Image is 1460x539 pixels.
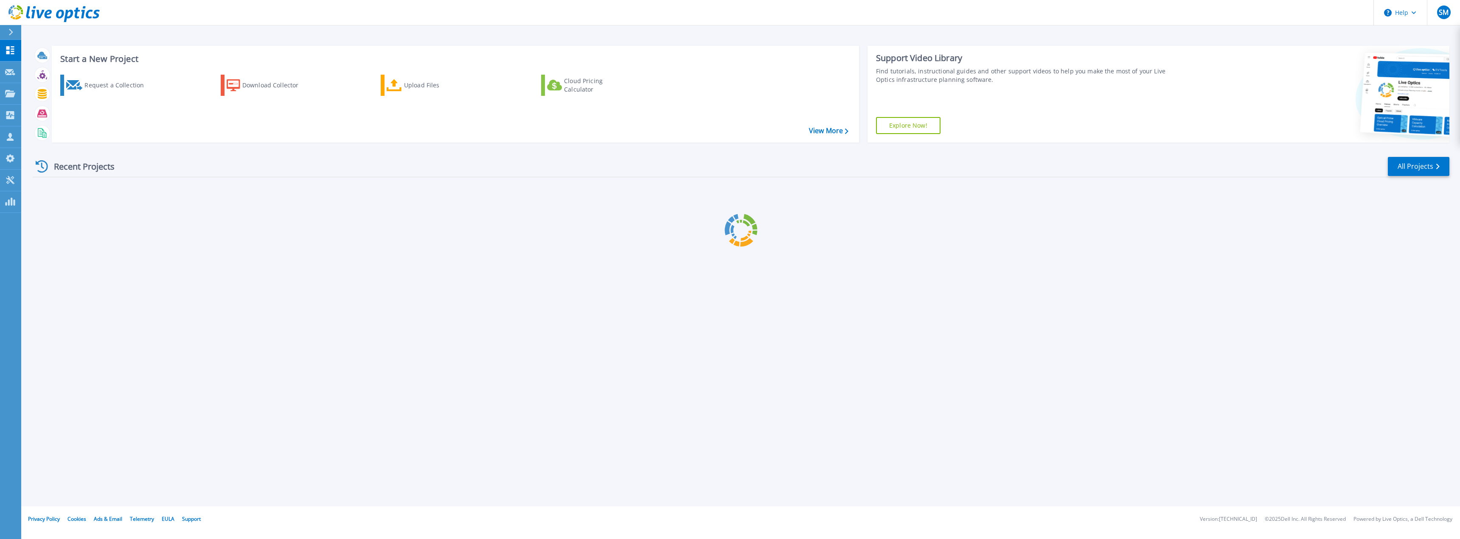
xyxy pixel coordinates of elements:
[28,515,60,522] a: Privacy Policy
[94,515,122,522] a: Ads & Email
[130,515,154,522] a: Telemetry
[404,77,472,94] div: Upload Files
[242,77,310,94] div: Download Collector
[381,75,475,96] a: Upload Files
[876,117,941,134] a: Explore Now!
[84,77,152,94] div: Request a Collection
[1388,157,1449,176] a: All Projects
[67,515,86,522] a: Cookies
[876,67,1180,84] div: Find tutorials, instructional guides and other support videos to help you make the most of your L...
[221,75,315,96] a: Download Collector
[60,54,848,64] h3: Start a New Project
[809,127,848,135] a: View More
[162,515,174,522] a: EULA
[541,75,636,96] a: Cloud Pricing Calculator
[1200,517,1257,522] li: Version: [TECHNICAL_ID]
[1265,517,1346,522] li: © 2025 Dell Inc. All Rights Reserved
[60,75,155,96] a: Request a Collection
[564,77,632,94] div: Cloud Pricing Calculator
[33,156,126,177] div: Recent Projects
[876,53,1180,64] div: Support Video Library
[182,515,201,522] a: Support
[1353,517,1452,522] li: Powered by Live Optics, a Dell Technology
[1439,9,1449,16] span: SM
